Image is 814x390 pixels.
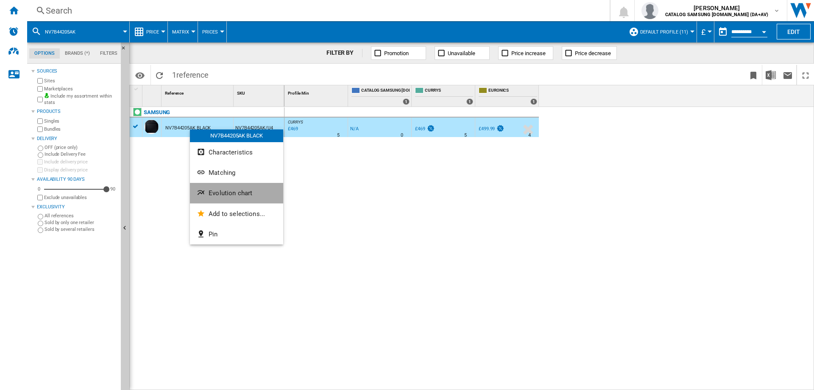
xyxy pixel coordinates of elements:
span: Evolution chart [209,189,252,197]
button: Pin... [190,224,283,244]
span: Add to selections... [209,210,265,218]
button: Evolution chart [190,183,283,203]
div: NV7B44205AK BLACK [190,129,283,142]
button: Add to selections... [190,204,283,224]
button: Characteristics [190,142,283,163]
button: Matching [190,163,283,183]
span: Characteristics [209,149,253,156]
span: Matching [209,169,235,177]
span: Pin [209,230,217,238]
